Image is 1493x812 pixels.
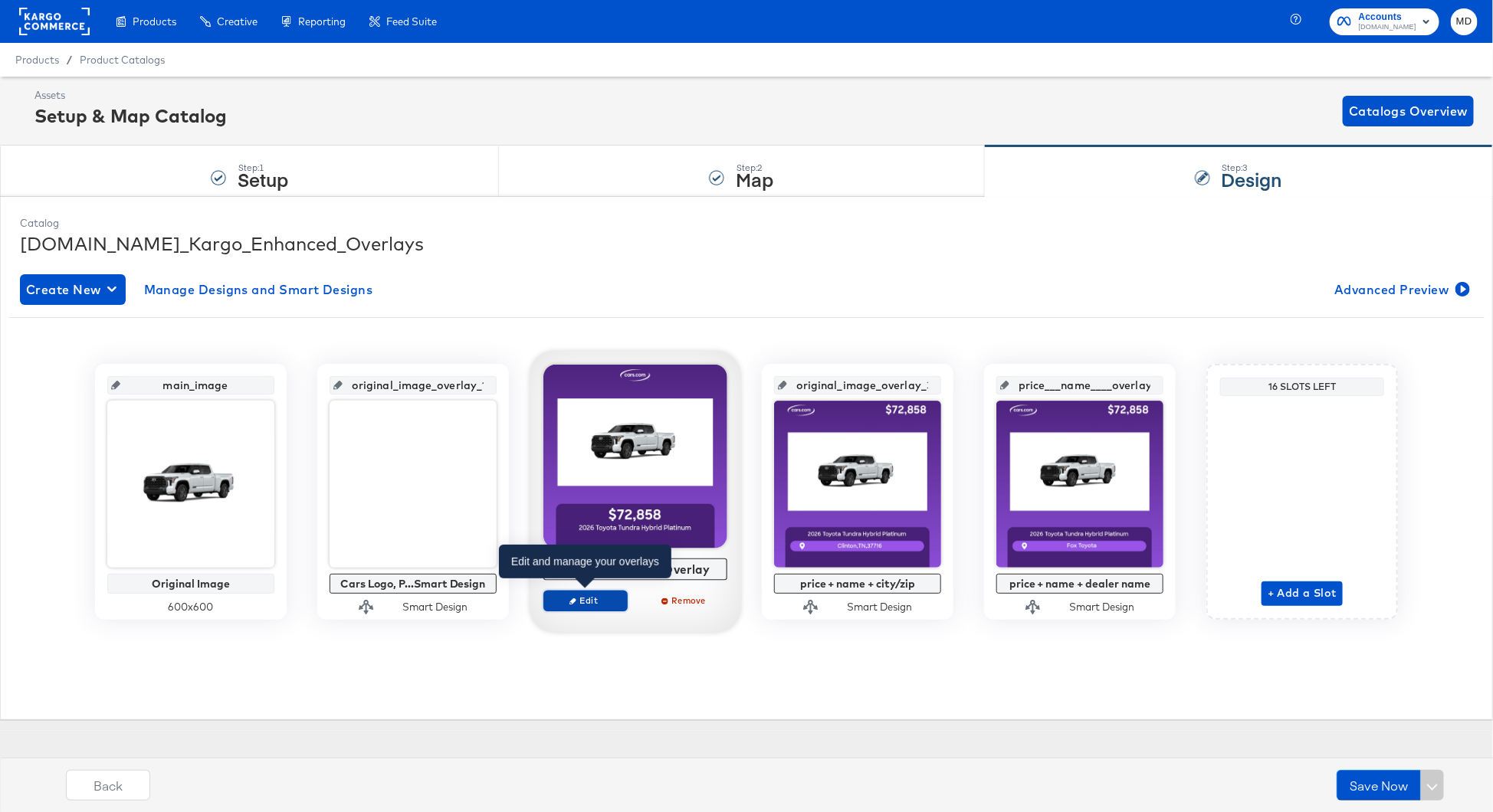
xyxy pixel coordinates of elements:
div: Smart Design [1069,600,1134,614]
button: Advanced Preview [1328,274,1473,305]
span: Products [133,15,176,28]
span: Edit [550,594,621,606]
button: MD [1451,8,1478,35]
span: Products [15,54,59,66]
div: Catalog [20,216,1473,231]
strong: Setup [238,166,288,192]
span: MD [1457,13,1472,31]
span: Creative [217,15,258,28]
div: Smart Design [847,600,912,614]
div: Setup & Map Catalog [34,103,227,129]
button: Accounts[DOMAIN_NAME] [1330,8,1439,35]
strong: Design [1222,166,1282,192]
button: Save Now [1337,770,1421,801]
div: Step: 1 [238,162,288,173]
span: Reporting [298,15,346,28]
strong: Map [736,166,773,192]
button: Manage Designs and Smart Designs [138,274,379,305]
span: / [59,54,80,66]
div: Original Image [111,578,271,590]
span: Feed Suite [386,15,437,28]
div: 16 Slots Left [1224,381,1380,393]
div: 600 x 600 [107,600,274,614]
div: Step: 2 [736,162,773,173]
span: Catalogs Overview [1349,100,1468,122]
button: Back [66,770,150,801]
span: Accounts [1359,9,1416,25]
div: Cars Logo & Price Overlay [548,562,724,576]
button: Create New [20,274,126,305]
button: Catalogs Overview [1343,96,1474,126]
div: Step: 3 [1222,162,1282,173]
div: price + name + dealer name [1000,578,1160,590]
span: Advanced Preview [1334,279,1467,300]
span: Remove [650,594,720,606]
span: + Add a Slot [1268,584,1337,603]
button: Edit [543,590,628,611]
button: + Add a Slot [1262,581,1343,606]
span: [DOMAIN_NAME] [1359,21,1416,34]
span: Manage Designs and Smart Designs [144,279,373,300]
div: price + name + city/zip [778,578,937,590]
div: Cars Logo, P...Smart Design [333,578,493,590]
button: Remove [643,590,727,611]
div: Smart Design [402,600,468,614]
div: Assets [34,88,227,103]
a: Product Catalogs [80,54,165,66]
div: [DOMAIN_NAME]_Kargo_Enhanced_Overlays [20,231,1473,257]
span: Create New [26,279,120,300]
